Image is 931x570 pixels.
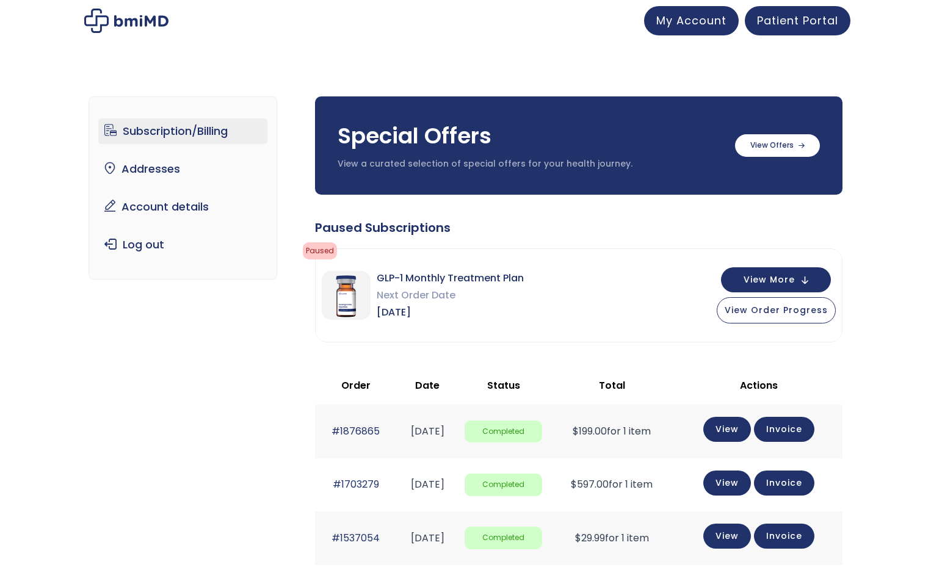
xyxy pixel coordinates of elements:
[757,13,838,28] span: Patient Portal
[487,378,520,392] span: Status
[411,477,444,491] time: [DATE]
[84,9,168,33] img: My account
[315,219,842,236] div: Paused Subscriptions
[599,378,625,392] span: Total
[703,471,751,496] a: View
[573,424,579,438] span: $
[98,118,267,144] a: Subscription/Billing
[338,158,723,170] p: View a curated selection of special offers for your health journey.
[548,458,675,511] td: for 1 item
[745,6,850,35] a: Patient Portal
[98,194,267,220] a: Account details
[377,304,524,321] span: [DATE]
[575,531,581,545] span: $
[573,424,607,438] span: 199.00
[377,287,524,304] span: Next Order Date
[754,524,814,549] a: Invoice
[656,13,726,28] span: My Account
[333,477,379,491] a: #1703279
[571,477,577,491] span: $
[89,96,277,280] nav: Account pages
[548,405,675,458] td: for 1 item
[465,527,542,549] span: Completed
[465,474,542,496] span: Completed
[725,304,828,316] span: View Order Progress
[341,378,371,392] span: Order
[575,531,605,545] span: 29.99
[411,531,444,545] time: [DATE]
[303,242,337,259] span: Paused
[548,511,675,565] td: for 1 item
[717,297,836,323] button: View Order Progress
[703,417,751,442] a: View
[703,524,751,549] a: View
[377,270,524,287] span: GLP-1 Monthly Treatment Plan
[415,378,440,392] span: Date
[331,531,380,545] a: #1537054
[98,232,267,258] a: Log out
[338,121,723,151] h3: Special Offers
[721,267,831,292] button: View More
[744,276,795,284] span: View More
[465,420,542,443] span: Completed
[754,417,814,442] a: Invoice
[331,424,380,438] a: #1876865
[644,6,739,35] a: My Account
[740,378,778,392] span: Actions
[98,156,267,182] a: Addresses
[571,477,609,491] span: 597.00
[754,471,814,496] a: Invoice
[411,424,444,438] time: [DATE]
